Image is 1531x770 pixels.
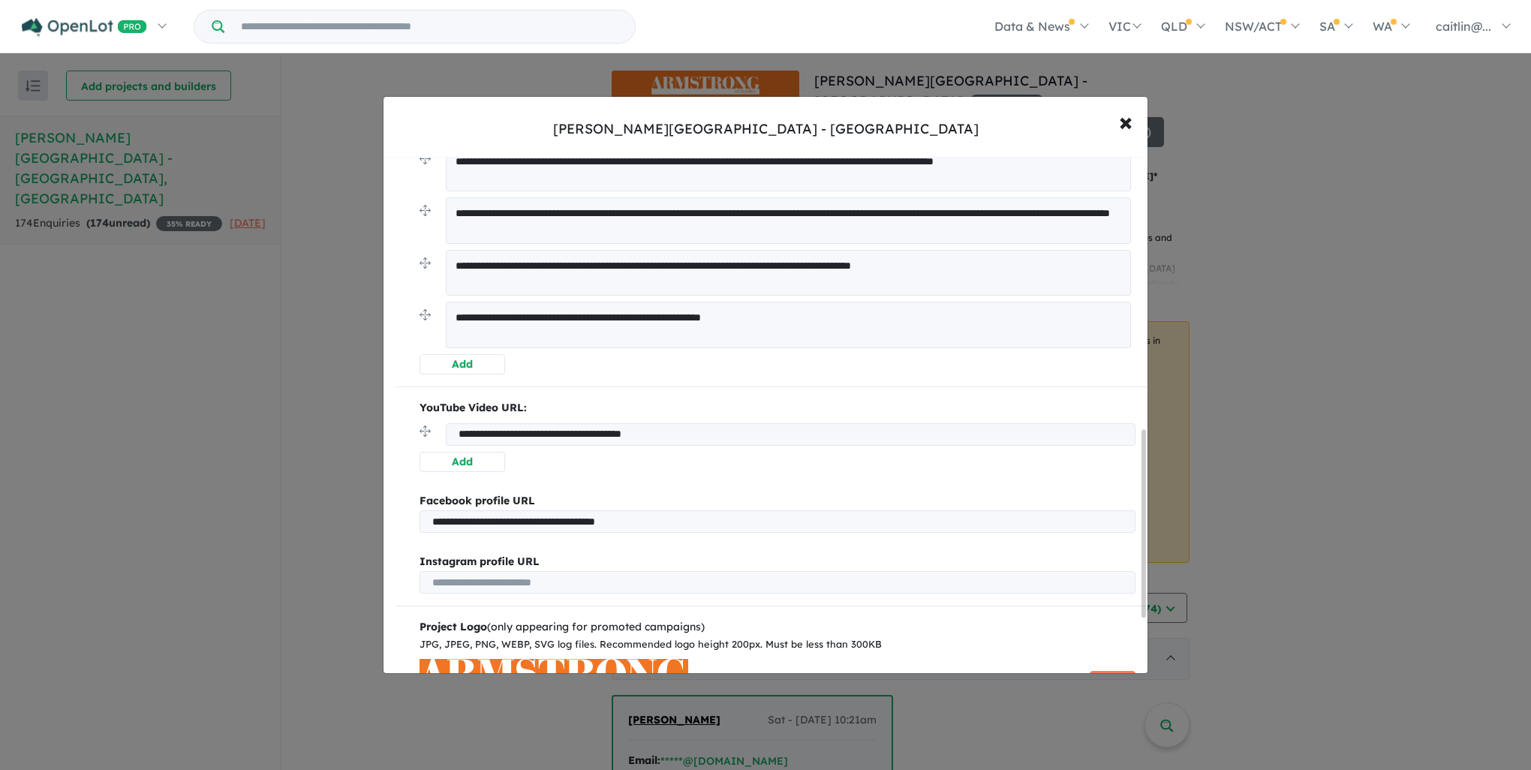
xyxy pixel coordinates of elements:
img: drag.svg [420,153,431,164]
img: Openlot PRO Logo White [22,18,147,37]
img: drag.svg [420,426,431,437]
input: Try estate name, suburb, builder or developer [227,11,632,43]
b: Instagram profile URL [420,555,540,568]
img: drag.svg [420,257,431,269]
button: Add [420,354,505,374]
span: caitlin@... [1436,19,1491,34]
button: Remove [1090,671,1135,693]
button: Add [420,452,505,472]
b: Project Logo [420,620,487,633]
div: JPG, JPEG, PNG, WEBP, SVG log files. Recommended logo height 200px. Must be less than 300KB [420,636,1135,653]
b: Facebook profile URL [420,494,535,507]
img: drag.svg [420,205,431,216]
img: Armstrong%20Estate%20-%20Mount%20Duneed%20Logo.png [420,659,688,704]
p: YouTube Video URL: [420,399,1135,417]
img: drag.svg [420,309,431,320]
span: × [1119,105,1132,137]
div: (only appearing for promoted campaigns) [420,618,1135,636]
div: [PERSON_NAME][GEOGRAPHIC_DATA] - [GEOGRAPHIC_DATA] [553,119,979,139]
